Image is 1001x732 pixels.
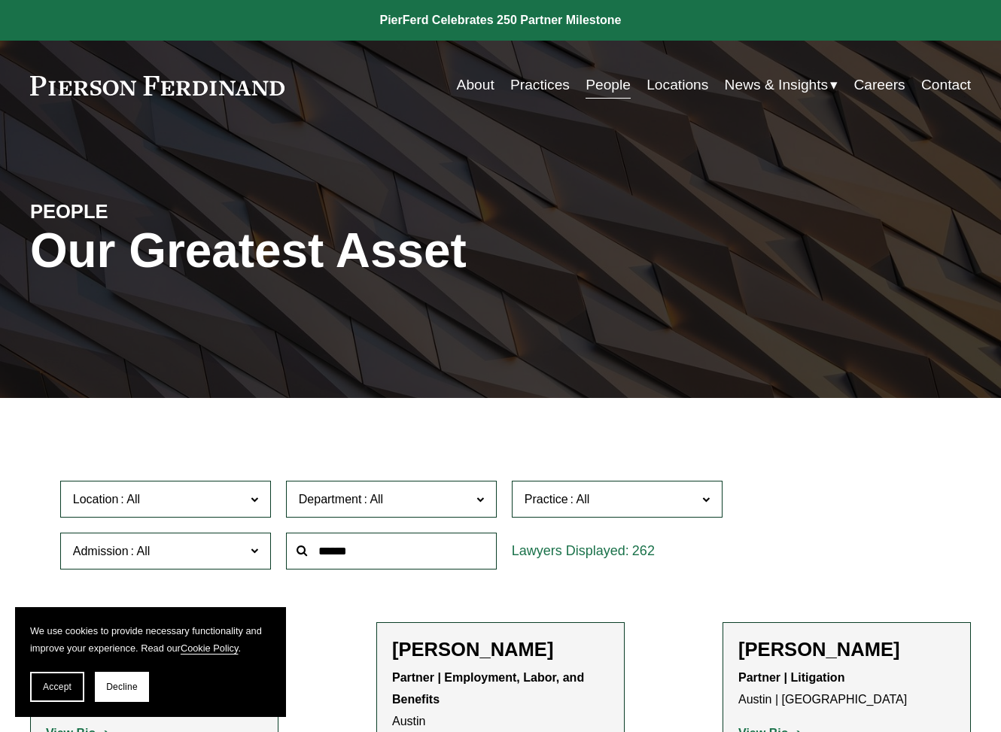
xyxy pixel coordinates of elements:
[725,71,838,99] a: folder dropdown
[392,638,609,661] h2: [PERSON_NAME]
[525,493,568,506] span: Practice
[392,667,609,732] p: Austin
[73,493,119,506] span: Location
[853,71,905,99] a: Careers
[30,223,657,278] h1: Our Greatest Asset
[738,667,955,711] p: Austin | [GEOGRAPHIC_DATA]
[181,642,239,654] a: Cookie Policy
[30,622,271,657] p: We use cookies to provide necessary functionality and improve your experience. Read our .
[95,672,149,702] button: Decline
[43,682,71,692] span: Accept
[73,545,129,557] span: Admission
[457,71,494,99] a: About
[392,671,588,706] strong: Partner | Employment, Labor, and Benefits
[586,71,631,99] a: People
[725,72,829,99] span: News & Insights
[106,682,138,692] span: Decline
[30,199,266,223] h4: PEOPLE
[647,71,708,99] a: Locations
[632,543,655,558] span: 262
[30,672,84,702] button: Accept
[738,671,844,684] strong: Partner | Litigation
[299,493,362,506] span: Department
[15,607,286,717] section: Cookie banner
[738,638,955,661] h2: [PERSON_NAME]
[921,71,971,99] a: Contact
[510,71,570,99] a: Practices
